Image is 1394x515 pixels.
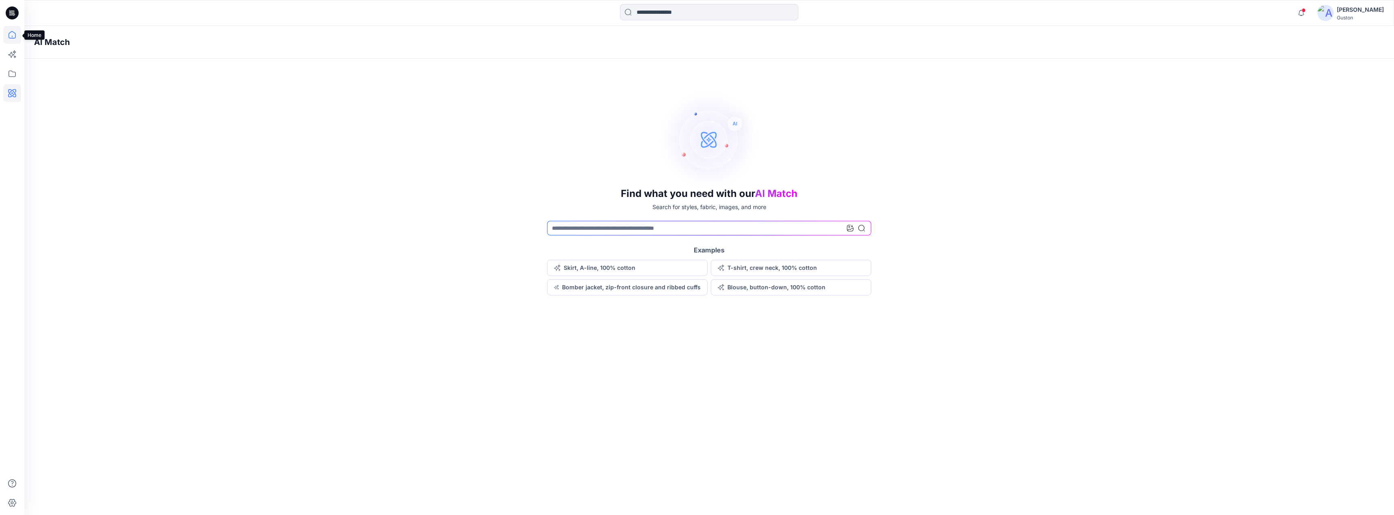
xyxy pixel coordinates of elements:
span: AI Match [755,188,797,199]
button: Skirt, A-line, 100% cotton [547,260,708,276]
h3: Find what you need with our [621,188,797,199]
img: AI Search [661,91,758,188]
img: avatar [1317,5,1334,21]
button: Blouse, button-down, 100% cotton [711,279,871,295]
button: Bomber jacket, zip-front closure and ribbed cuffs [547,279,708,295]
p: Search for styles, fabric, images, and more [652,203,766,211]
div: Guston [1337,15,1384,21]
button: T-shirt, crew neck, 100% cotton [711,260,871,276]
div: [PERSON_NAME] [1337,5,1384,15]
h4: AI Match [34,37,70,47]
h5: Examples [694,245,725,255]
